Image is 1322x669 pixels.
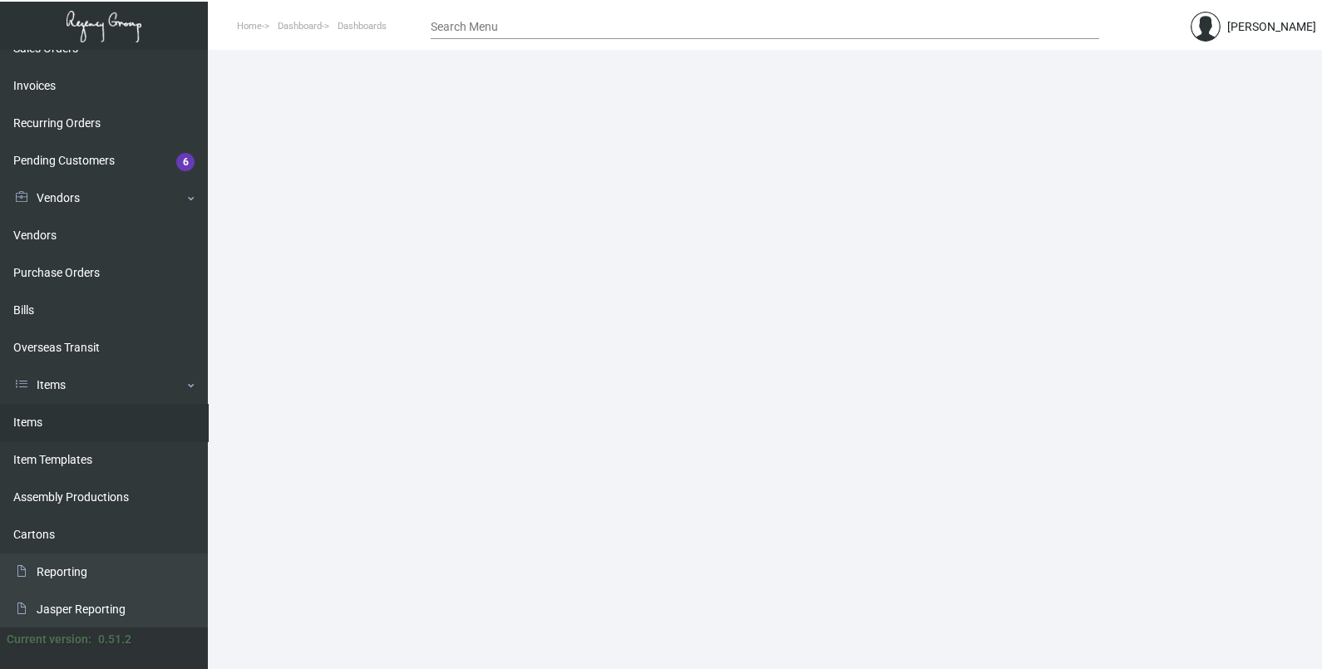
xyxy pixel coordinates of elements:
div: 0.51.2 [98,631,131,648]
img: admin@bootstrapmaster.com [1191,12,1221,42]
span: Home [237,21,262,32]
span: Dashboards [338,21,387,32]
div: [PERSON_NAME] [1227,18,1316,36]
span: Dashboard [278,21,322,32]
div: Current version: [7,631,91,648]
